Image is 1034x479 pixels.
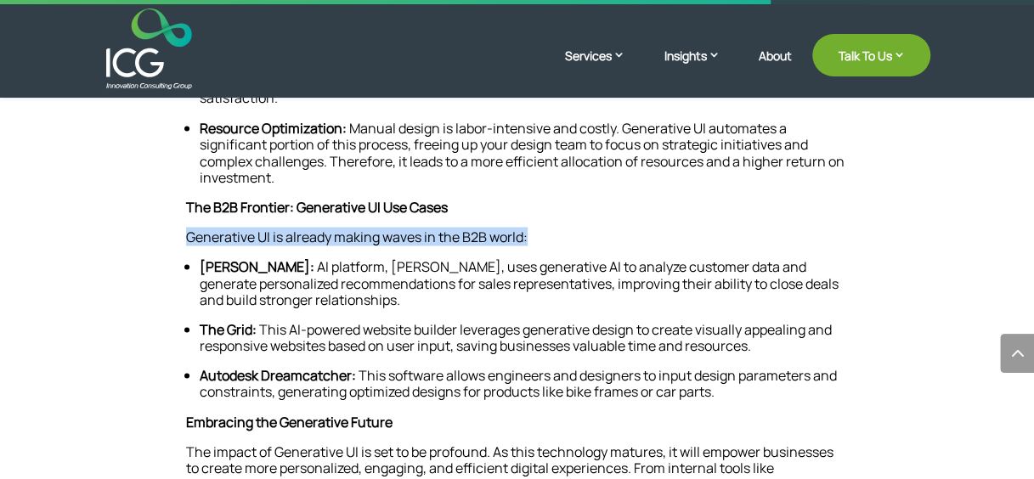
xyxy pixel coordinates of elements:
[186,412,393,431] strong: Embracing the Generative Future
[200,365,356,384] strong: Autodesk Dreamcatcher:
[186,228,848,258] p: Generative UI is already making waves in the B2B world:
[200,367,848,399] li: This software allows engineers and designers to input design parameters and constraints, generati...
[812,34,930,76] a: Talk To Us
[758,49,791,89] a: About
[200,258,848,307] li: AI platform, [PERSON_NAME], uses generative AI to analyze customer data and generate personalized...
[949,397,1034,479] iframe: Chat Widget
[200,321,848,353] li: This AI-powered website builder leverages generative design to create visually appealing and resp...
[106,8,192,89] img: ICG
[186,197,448,216] strong: The B2B Frontier: Generative UI Use Cases
[664,47,737,89] a: Insights
[200,120,848,185] li: Manual design is labor-intensive and costly. Generative UI automates a significant portion of thi...
[200,256,314,275] strong: [PERSON_NAME]:
[200,118,347,137] strong: Resource Optimization:
[200,25,848,106] li: Generative UI isn’t just about creating pretty designs; it’s about optimizing for results. By int...
[565,47,642,89] a: Services
[200,319,257,338] strong: The Grid:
